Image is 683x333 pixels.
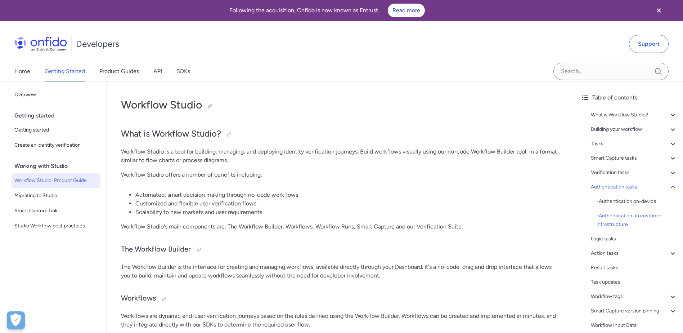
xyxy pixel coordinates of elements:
button: Open Preferences [7,311,25,329]
span: Migrating to Studio [14,191,98,200]
p: Workflows are dynamic end-user verification journeys based on the rules defined using the Workflo... [121,312,561,329]
h3: The Workflow Builder [121,244,561,256]
input: Onfido search input field [553,63,669,80]
a: Smart Capture tasks [591,154,677,163]
div: Following the acquisition, Onfido is now known as Entrust. [9,4,646,17]
a: Create an identity verification [12,138,100,152]
a: Workflow Input Data [591,321,677,330]
svg: Close banner [655,6,663,15]
p: Workflow Studio offers a number of benefits including: [121,170,561,179]
a: Smart Capture Link [12,204,100,218]
a: -Authentication on-device [597,197,677,206]
a: Authentication tasks [591,183,677,191]
p: The Workflow Builder is the interface for creating and managing workflows, available directly thr... [121,263,561,280]
a: SDKs [176,61,190,81]
a: Getting Started [45,61,85,81]
span: Workflow Studio: Product Guide [14,176,98,185]
a: Tasks [591,139,677,148]
div: Table of contents [581,93,677,102]
span: Overview [14,90,98,99]
a: Workflow Studio: Product Guide [12,173,100,188]
a: Verification tasks [591,168,677,177]
h1: Developers [76,38,119,50]
li: Scalability to new markets and user requirements [135,208,561,217]
a: Home [14,61,30,81]
h1: Workflow Studio [121,98,561,112]
a: Read more [388,4,425,17]
p: Workflow Studio's main components are: The Workflow Builder, Workflows, Workflow Runs, Smart Capt... [121,222,561,231]
span: Smart Capture Link [14,207,98,215]
li: Automated, smart decision making through no-code workflows [135,191,561,199]
button: Close banner [646,1,672,19]
a: Building your workflow [591,125,677,134]
img: Onfido Logo [14,37,67,51]
h3: Workflows [121,293,561,305]
a: Getting started [12,123,100,137]
div: Getting started [14,108,103,123]
a: Smart Capture version pinning [591,307,677,315]
span: Getting started [14,126,98,134]
div: Working with Studio [14,159,103,173]
h2: What is Workflow Studio? [121,128,561,140]
a: Overview [12,88,100,102]
p: Workflow Studio is a tool for building, managing, and deploying identity verification journeys. B... [121,147,561,165]
a: Task updates [591,278,677,287]
a: Logic tasks [591,235,677,243]
li: Customized and flexible user verification flows [135,199,561,208]
a: Support [629,35,669,53]
div: - Authentication on customer infrastructure [597,212,677,229]
a: Action tasks [591,249,677,258]
a: Result tasks [591,263,677,272]
a: API [153,61,162,81]
span: Create an identity verification [14,141,98,150]
div: - Authentication on-device [597,197,677,206]
a: Workflow tags [591,292,677,301]
a: -Authentication on customer infrastructure [597,212,677,229]
a: Migrating to Studio [12,188,100,203]
a: What is Workflow Studio? [591,111,677,119]
a: Studio Workflow best practices [12,219,100,233]
div: Cookie Preferences [7,311,25,329]
span: Studio Workflow best practices [14,222,98,230]
a: Product Guides [99,61,139,81]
